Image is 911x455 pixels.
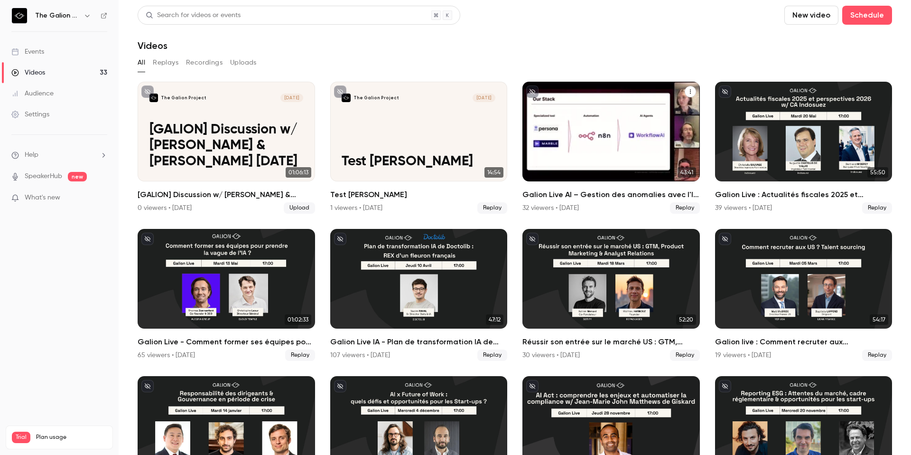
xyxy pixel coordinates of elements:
[25,150,38,160] span: Help
[719,233,731,245] button: unpublished
[715,203,772,213] div: 39 viewers • [DATE]
[11,150,107,160] li: help-dropdown-opener
[12,8,27,23] img: The Galion Project
[280,94,303,102] span: [DATE]
[719,85,731,98] button: unpublished
[522,229,700,361] li: Réussir son entrée sur le marché US : GTM, Product Marketing & Analyst Relations
[715,82,892,214] a: 55:50Galion Live : Actualités fiscales 2025 et perspectives 2026 w/ CA Indosuez39 viewers • [DATE...
[526,233,539,245] button: unpublished
[141,380,154,392] button: unpublished
[138,40,167,51] h1: Videos
[862,202,892,214] span: Replay
[11,47,44,57] div: Events
[285,350,315,361] span: Replay
[141,85,154,98] button: unpublished
[330,336,508,348] h2: Galion Live IA - Plan de transformation IA de Doctolib : REX d'un fleuron français
[146,10,241,20] div: Search for videos or events
[25,171,62,181] a: SpeakerHub
[286,167,311,178] span: 01:06:13
[12,432,30,443] span: Trial
[161,95,206,101] p: The Galion Project
[284,202,315,214] span: Upload
[68,172,87,181] span: new
[486,314,503,325] span: 47:12
[842,6,892,25] button: Schedule
[330,203,382,213] div: 1 viewers • [DATE]
[330,189,508,200] h2: Test [PERSON_NAME]
[186,55,223,70] button: Recordings
[138,229,315,361] li: Galion Live - Comment former ses équipes pour prendre la vague de l'IA ?
[715,351,771,360] div: 19 viewers • [DATE]
[477,202,507,214] span: Replay
[719,380,731,392] button: unpublished
[477,350,507,361] span: Replay
[715,189,892,200] h2: Galion Live : Actualités fiscales 2025 et perspectives 2026 w/ CA Indosuez
[334,380,346,392] button: unpublished
[526,380,539,392] button: unpublished
[138,203,192,213] div: 0 viewers • [DATE]
[522,82,700,214] li: Galion Live AI – Gestion des anomalies avec l'IA : use cases FinTech & IT
[678,167,696,178] span: 43:41
[330,82,508,214] li: Test Amélie
[334,85,346,98] button: unpublished
[676,314,696,325] span: 52:20
[230,55,257,70] button: Uploads
[149,94,158,102] img: [GALION] Discussion w/ JB Rudelle & Armand Thiberge 26.09.2025
[484,167,503,178] span: 14:54
[35,11,80,20] h6: The Galion Project
[342,154,495,170] p: Test [PERSON_NAME]
[149,122,303,170] p: [GALION] Discussion w/ [PERSON_NAME] & [PERSON_NAME] [DATE]
[138,336,315,348] h2: Galion Live - Comment former ses équipes pour prendre la vague de l'IA ?
[670,202,700,214] span: Replay
[330,229,508,361] li: Galion Live IA - Plan de transformation IA de Doctolib : REX d'un fleuron français
[25,193,60,203] span: What's new
[784,6,838,25] button: New video
[330,229,508,361] a: 47:12Galion Live IA - Plan de transformation IA de Doctolib : REX d'un fleuron français107 viewer...
[473,94,495,102] span: [DATE]
[353,95,399,101] p: The Galion Project
[36,434,107,441] span: Plan usage
[141,233,154,245] button: unpublished
[153,55,178,70] button: Replays
[138,229,315,361] a: 01:02:33Galion Live - Comment former ses équipes pour prendre la vague de l'IA ?65 viewers • [DAT...
[138,82,315,214] a: [GALION] Discussion w/ JB Rudelle & Armand Thiberge 26.09.2025The Galion Project[DATE][GALION] Di...
[715,229,892,361] li: Galion live : Comment recruter aux US ? Part 1 : Talent sourcing
[138,6,892,449] section: Videos
[285,314,311,325] span: 01:02:33
[870,314,888,325] span: 54:17
[715,229,892,361] a: 54:17Galion live : Comment recruter aux [GEOGRAPHIC_DATA] ? Part 1 : Talent sourcing19 viewers • ...
[522,351,580,360] div: 30 viewers • [DATE]
[334,233,346,245] button: unpublished
[138,82,315,214] li: [GALION] Discussion w/ JB Rudelle & Armand Thiberge 26.09.2025
[867,167,888,178] span: 55:50
[715,82,892,214] li: Galion Live : Actualités fiscales 2025 et perspectives 2026 w/ CA Indosuez
[862,350,892,361] span: Replay
[330,82,508,214] a: Test Amélie The Galion Project[DATE]Test [PERSON_NAME]14:54Test [PERSON_NAME]1 viewers • [DATE]Re...
[138,189,315,200] h2: [GALION] Discussion w/ [PERSON_NAME] & [PERSON_NAME] [DATE]
[342,94,350,102] img: Test Amélie
[522,229,700,361] a: 52:20Réussir son entrée sur le marché US : GTM, Product Marketing & Analyst Relations30 viewers •...
[11,89,54,98] div: Audience
[522,189,700,200] h2: Galion Live AI – Gestion des anomalies avec l'IA : use cases FinTech & IT
[11,68,45,77] div: Videos
[330,351,390,360] div: 107 viewers • [DATE]
[670,350,700,361] span: Replay
[138,351,195,360] div: 65 viewers • [DATE]
[526,85,539,98] button: unpublished
[11,110,49,119] div: Settings
[522,82,700,214] a: 43:41Galion Live AI – Gestion des anomalies avec l'IA : use cases FinTech & IT32 viewers • [DATE]...
[138,55,145,70] button: All
[522,203,579,213] div: 32 viewers • [DATE]
[522,336,700,348] h2: Réussir son entrée sur le marché US : GTM, Product Marketing & Analyst Relations
[715,336,892,348] h2: Galion live : Comment recruter aux [GEOGRAPHIC_DATA] ? Part 1 : Talent sourcing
